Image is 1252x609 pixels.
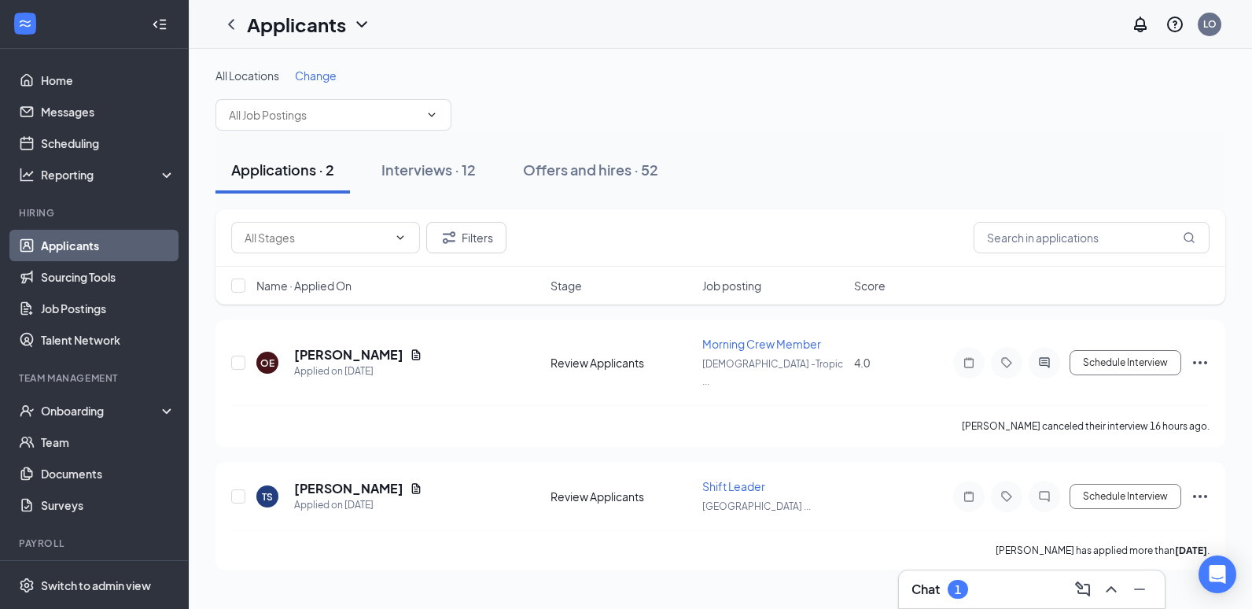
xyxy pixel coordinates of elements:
div: Hiring [19,206,172,220]
span: Job posting [702,278,761,293]
button: ChevronUp [1099,577,1124,602]
span: Morning Crew Member [702,337,821,351]
span: All Locations [215,68,279,83]
svg: Minimize [1130,580,1149,599]
h1: Applicants [247,11,346,38]
svg: Tag [997,356,1016,369]
div: LO [1203,17,1217,31]
input: Search in applications [974,222,1210,253]
div: Offers and hires · 52 [523,160,658,179]
div: [PERSON_NAME] canceled their interview 16 hours ago. [962,419,1210,434]
div: Interviews · 12 [381,160,476,179]
h3: Chat [911,581,940,598]
svg: UserCheck [19,403,35,419]
svg: Note [959,356,978,369]
div: OE [260,356,274,370]
div: Onboarding [41,403,162,419]
button: Minimize [1127,577,1152,602]
svg: ActiveChat [1035,356,1054,369]
h5: [PERSON_NAME] [294,480,403,497]
a: Messages [41,96,175,127]
svg: WorkstreamLogo [17,16,33,31]
svg: Note [959,490,978,503]
b: [DATE] [1175,544,1207,556]
div: 1 [955,583,961,596]
svg: ChevronUp [1102,580,1121,599]
div: Payroll [19,537,172,550]
svg: QuestionInfo [1165,15,1184,34]
a: Job Postings [41,293,175,324]
svg: ChevronDown [352,15,371,34]
div: Team Management [19,371,172,385]
svg: Tag [997,490,1016,503]
a: Surveys [41,489,175,521]
button: Filter Filters [426,222,506,253]
svg: ChevronLeft [222,15,241,34]
div: Applied on [DATE] [294,497,422,513]
svg: Filter [440,228,458,247]
span: Score [854,278,886,293]
svg: Ellipses [1191,487,1210,506]
div: Open Intercom Messenger [1199,555,1236,593]
svg: ComposeMessage [1073,580,1092,599]
a: Home [41,65,175,96]
svg: Analysis [19,167,35,183]
svg: MagnifyingGlass [1183,231,1195,244]
a: Documents [41,458,175,489]
a: Team [41,426,175,458]
h5: [PERSON_NAME] [294,346,403,364]
span: [GEOGRAPHIC_DATA] ... [702,500,811,512]
span: Shift Leader [702,479,765,493]
div: Applications · 2 [231,160,334,179]
a: Applicants [41,230,175,261]
svg: Collapse [152,17,168,32]
span: [DEMOGRAPHIC_DATA] -Tropic ... [702,358,843,387]
svg: Document [410,482,422,495]
span: Change [295,68,337,83]
input: All Job Postings [229,106,419,124]
div: Reporting [41,167,176,183]
svg: Document [410,349,422,361]
span: Name · Applied On [256,278,352,293]
div: TS [262,490,273,504]
span: Stage [551,278,582,293]
p: [PERSON_NAME] has applied more than . [996,544,1210,557]
input: All Stages [245,229,388,246]
a: Talent Network [41,324,175,356]
div: Review Applicants [551,355,693,371]
div: Applied on [DATE] [294,364,422,379]
svg: Notifications [1131,15,1150,34]
svg: ChevronDown [425,109,438,121]
span: 4.0 [854,356,870,370]
button: ComposeMessage [1070,577,1095,602]
svg: ChatInactive [1035,490,1054,503]
svg: Settings [19,578,35,593]
div: Switch to admin view [41,578,151,593]
div: Review Applicants [551,489,693,504]
a: Sourcing Tools [41,261,175,293]
button: Schedule Interview [1070,484,1181,509]
svg: Ellipses [1191,353,1210,372]
svg: ChevronDown [394,231,407,244]
button: Schedule Interview [1070,350,1181,375]
a: Scheduling [41,127,175,159]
